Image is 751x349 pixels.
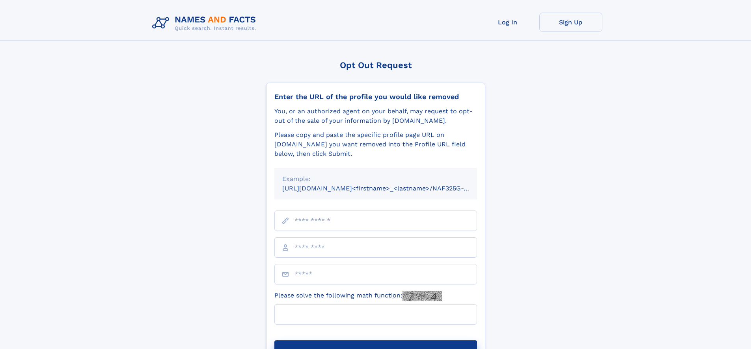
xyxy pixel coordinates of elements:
[476,13,539,32] a: Log In
[282,185,492,192] small: [URL][DOMAIN_NAME]<firstname>_<lastname>/NAF325G-xxxxxxxx
[149,13,263,34] img: Logo Names and Facts
[539,13,602,32] a: Sign Up
[274,107,477,126] div: You, or an authorized agent on your behalf, may request to opt-out of the sale of your informatio...
[274,92,477,101] div: Enter the URL of the profile you would like removed
[274,130,477,159] div: Please copy and paste the specific profile page URL on [DOMAIN_NAME] you want removed into the Pr...
[266,60,485,70] div: Opt Out Request
[274,291,442,301] label: Please solve the following math function:
[282,174,469,184] div: Example:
